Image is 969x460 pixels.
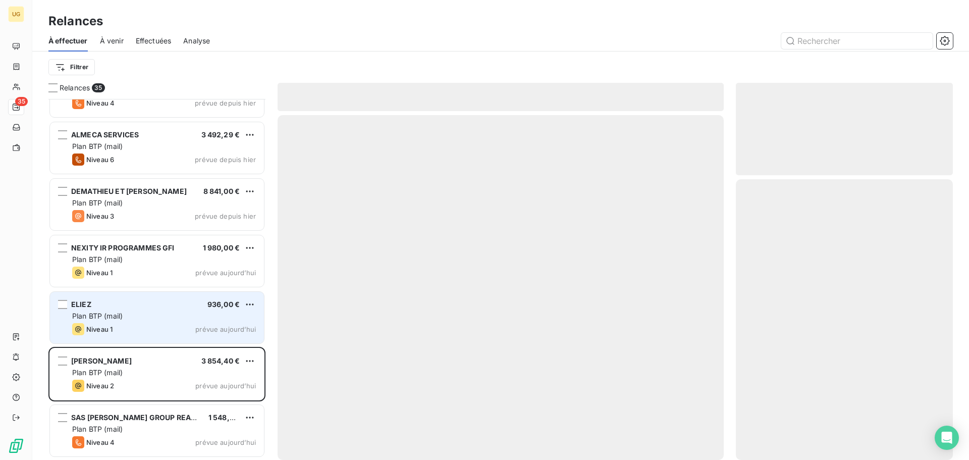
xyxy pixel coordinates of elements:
span: 35 [15,97,28,106]
div: UG [8,6,24,22]
span: prévue aujourd’hui [195,269,256,277]
span: Niveau 4 [86,438,115,446]
span: Niveau 1 [86,269,113,277]
span: Plan BTP (mail) [72,425,123,433]
div: grid [48,99,265,460]
span: DEMATHIEU ET [PERSON_NAME] [71,187,187,195]
span: Niveau 2 [86,382,114,390]
span: ELIEZ [71,300,91,309]
span: 1 980,00 € [203,243,240,252]
h3: Relances [48,12,103,30]
span: Plan BTP (mail) [72,142,123,150]
span: prévue depuis hier [195,156,256,164]
span: Niveau 6 [86,156,114,164]
input: Rechercher [781,33,933,49]
span: Plan BTP (mail) [72,198,123,207]
span: Relances [60,83,90,93]
button: Filtrer [48,59,95,75]
span: Effectuées [136,36,172,46]
span: prévue aujourd’hui [195,438,256,446]
span: 1 548,60 € [208,413,246,422]
span: 3 492,29 € [201,130,240,139]
span: prévue depuis hier [195,99,256,107]
span: Analyse [183,36,210,46]
span: prévue aujourd’hui [195,382,256,390]
span: 8 841,00 € [203,187,240,195]
span: 936,00 € [207,300,240,309]
span: prévue depuis hier [195,212,256,220]
span: Plan BTP (mail) [72,368,123,377]
span: SAS [PERSON_NAME] GROUP REAL ESTATE [71,413,224,422]
span: Plan BTP (mail) [72,312,123,320]
span: À venir [100,36,124,46]
img: Logo LeanPay [8,438,24,454]
span: 3 854,40 € [201,356,240,365]
span: Niveau 3 [86,212,114,220]
span: ALMECA SERVICES [71,130,139,139]
span: 35 [92,83,104,92]
span: prévue aujourd’hui [195,325,256,333]
span: NEXITY IR PROGRAMMES GFI [71,243,175,252]
div: Open Intercom Messenger [935,426,959,450]
span: [PERSON_NAME] [71,356,132,365]
span: Niveau 4 [86,99,115,107]
span: Niveau 1 [86,325,113,333]
span: Plan BTP (mail) [72,255,123,264]
span: À effectuer [48,36,88,46]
